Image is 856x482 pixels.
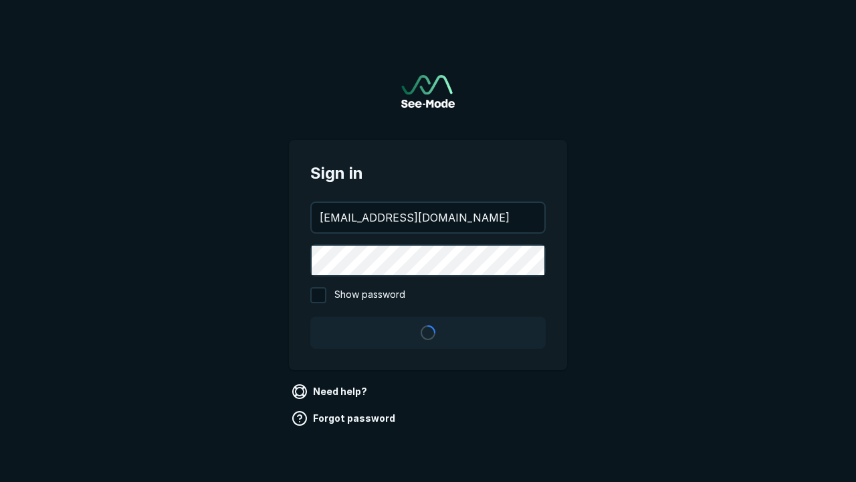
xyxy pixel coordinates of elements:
span: Sign in [310,161,546,185]
a: Go to sign in [401,75,455,108]
span: Show password [334,287,405,303]
a: Forgot password [289,408,401,429]
a: Need help? [289,381,372,402]
img: See-Mode Logo [401,75,455,108]
input: your@email.com [312,203,544,232]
